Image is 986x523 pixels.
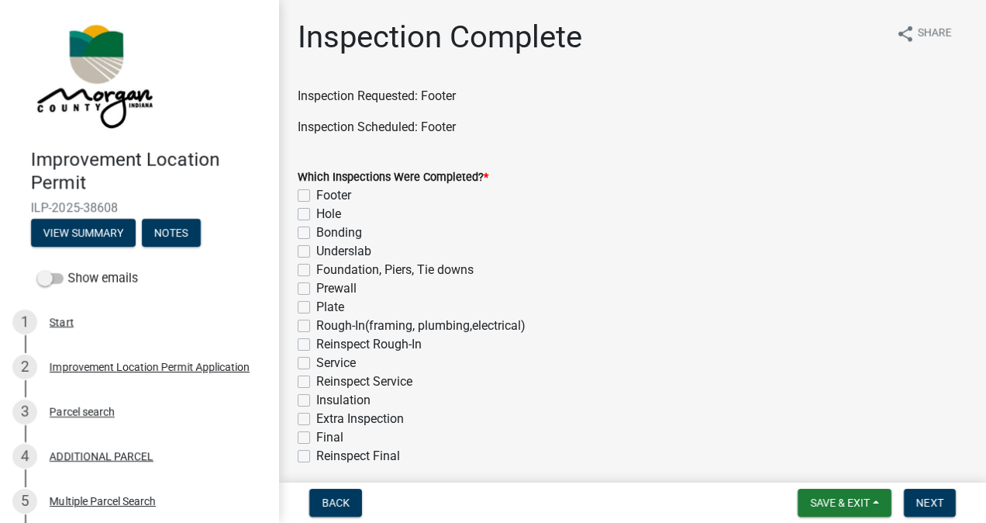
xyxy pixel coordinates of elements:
[316,261,474,279] label: Foundation, Piers, Tie downs
[884,19,964,49] button: shareShare
[904,489,956,517] button: Next
[12,355,37,379] div: 2
[31,16,156,133] img: Morgan County, Indiana
[50,451,153,462] div: ADDITIONAL PARCEL
[316,317,526,335] label: Rough-In(framing, plumbing,electrical)
[316,186,351,205] label: Footer
[316,298,344,317] label: Plate
[50,317,74,327] div: Start
[316,242,371,261] label: Underslab
[316,447,400,466] label: Reinspect Final
[50,496,156,507] div: Multiple Parcel Search
[316,279,357,298] label: Prewall
[50,407,115,417] div: Parcel search
[12,444,37,469] div: 4
[12,310,37,334] div: 1
[12,400,37,424] div: 3
[298,87,967,106] p: Inspection Requested: Footer
[316,354,356,372] label: Service
[31,227,136,240] wm-modal-confirm: Summary
[12,489,37,514] div: 5
[798,489,891,517] button: Save & Exit
[810,497,870,509] span: Save & Exit
[918,25,952,43] span: Share
[298,172,488,183] label: Which Inspections Were Completed?
[298,19,582,56] h1: Inspection Complete
[316,391,371,410] label: Insulation
[916,497,943,509] span: Next
[316,372,412,391] label: Reinspect Service
[309,489,362,517] button: Back
[896,25,915,43] i: share
[37,269,138,288] label: Show emails
[50,362,250,372] div: Improvement Location Permit Application
[316,223,362,242] label: Bonding
[142,227,201,240] wm-modal-confirm: Notes
[142,219,201,247] button: Notes
[298,118,967,137] p: Inspection Scheduled: Footer
[31,149,267,194] h4: Improvement Location Permit
[316,335,422,354] label: Reinspect Rough-In
[31,219,136,247] button: View Summary
[316,428,343,447] label: Final
[31,200,248,215] span: ILP-2025-38608
[316,410,404,428] label: Extra Inspection
[322,497,350,509] span: Back
[316,205,341,223] label: Hole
